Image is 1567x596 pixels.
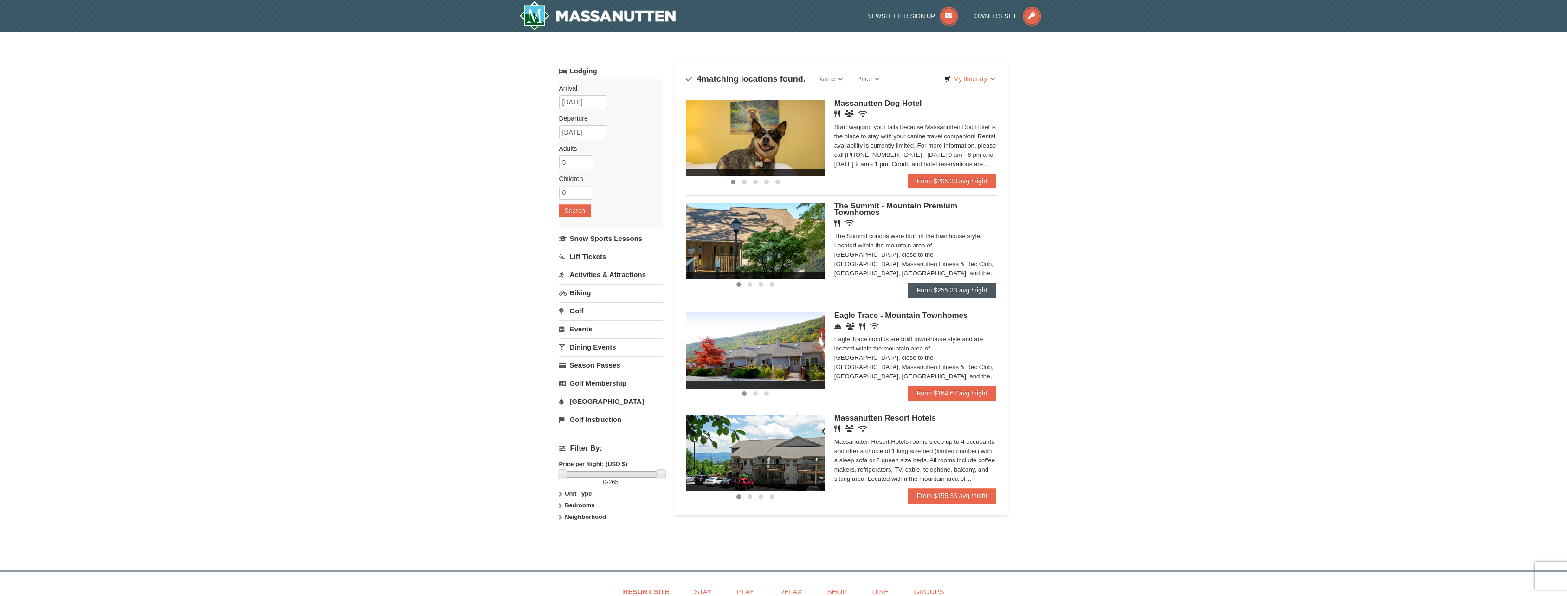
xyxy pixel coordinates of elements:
[834,437,997,484] div: Massanutten Resort Hotels rooms sleep up to 4 occupants and offer a choice of 1 king size bed (li...
[559,393,663,410] a: [GEOGRAPHIC_DATA]
[559,302,663,319] a: Golf
[834,323,841,330] i: Concierge Desk
[834,414,936,422] span: Massanutten Resort Hotels
[834,99,922,108] span: Massanutten Dog Hotel
[834,335,997,381] div: Eagle Trace condos are built town-house style and are located within the mountain area of [GEOGRA...
[908,174,997,188] a: From $205.33 avg /night
[559,63,663,79] a: Lodging
[834,123,997,169] div: Start wagging your tails because Massanutten Dog Hotel is the place to stay with your canine trav...
[834,201,957,217] span: The Summit - Mountain Premium Townhomes
[870,323,879,330] i: Wireless Internet (free)
[519,1,676,31] img: Massanutten Resort Logo
[559,444,663,453] h4: Filter By:
[608,479,619,486] span: 265
[559,174,656,183] label: Children
[908,283,997,298] a: From $255.33 avg /night
[834,311,968,320] span: Eagle Trace - Mountain Townhomes
[559,230,663,247] a: Snow Sports Lessons
[846,323,855,330] i: Conference Facilities
[559,375,663,392] a: Golf Membership
[559,356,663,374] a: Season Passes
[811,70,850,88] a: Name
[908,386,997,401] a: From $164.67 avg /night
[565,502,594,509] strong: Bedrooms
[834,425,840,432] i: Restaurant
[974,13,1018,19] span: Owner's Site
[859,323,865,330] i: Restaurant
[559,248,663,265] a: Lift Tickets
[559,84,656,93] label: Arrival
[559,338,663,356] a: Dining Events
[867,13,958,19] a: Newsletter Sign Up
[559,284,663,301] a: Biking
[565,490,592,497] strong: Unit Type
[858,425,867,432] i: Wireless Internet (free)
[845,110,854,117] i: Banquet Facilities
[845,425,854,432] i: Banquet Facilities
[559,114,656,123] label: Departure
[697,74,702,84] span: 4
[686,74,806,84] h4: matching locations found.
[603,479,606,486] span: 0
[559,478,663,487] label: -
[834,110,840,117] i: Restaurant
[974,13,1041,19] a: Owner's Site
[559,204,591,217] button: Search
[938,72,1001,86] a: My Itinerary
[858,110,867,117] i: Wireless Internet (free)
[565,513,606,520] strong: Neighborhood
[559,320,663,337] a: Events
[834,220,840,227] i: Restaurant
[908,488,997,503] a: From $155.33 avg /night
[559,144,656,153] label: Adults
[559,266,663,283] a: Activities & Attractions
[867,13,935,19] span: Newsletter Sign Up
[519,1,676,31] a: Massanutten Resort
[559,411,663,428] a: Golf Instruction
[845,220,854,227] i: Wireless Internet (free)
[850,70,887,88] a: Price
[559,460,627,467] strong: Price per Night: (USD $)
[834,232,997,278] div: The Summit condos were built in the townhouse style. Located within the mountain area of [GEOGRAP...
